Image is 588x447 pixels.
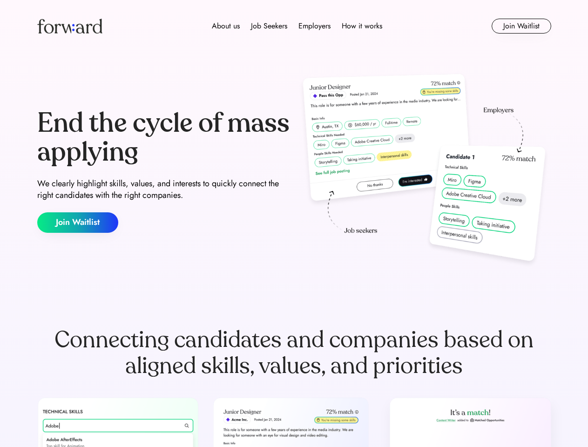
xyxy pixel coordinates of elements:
div: We clearly highlight skills, values, and interests to quickly connect the right candidates with t... [37,178,291,201]
img: Forward logo [37,19,102,34]
div: About us [212,20,240,32]
div: End the cycle of mass applying [37,109,291,166]
div: How it works [342,20,382,32]
div: Connecting candidates and companies based on aligned skills, values, and priorities [37,327,551,379]
button: Join Waitlist [492,19,551,34]
div: Job Seekers [251,20,287,32]
img: hero-image.png [298,71,551,271]
button: Join Waitlist [37,212,118,233]
div: Employers [298,20,331,32]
